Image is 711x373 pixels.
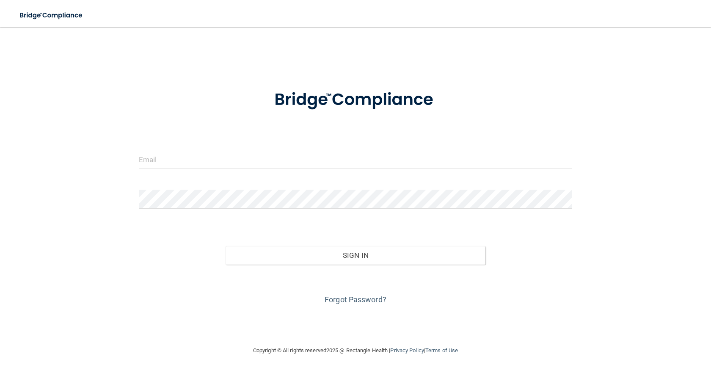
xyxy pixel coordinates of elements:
[325,295,386,304] a: Forgot Password?
[13,7,91,24] img: bridge_compliance_login_screen.278c3ca4.svg
[425,347,458,354] a: Terms of Use
[390,347,424,354] a: Privacy Policy
[226,246,485,265] button: Sign In
[257,78,454,122] img: bridge_compliance_login_screen.278c3ca4.svg
[139,150,572,169] input: Email
[201,337,510,364] div: Copyright © All rights reserved 2025 @ Rectangle Health | |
